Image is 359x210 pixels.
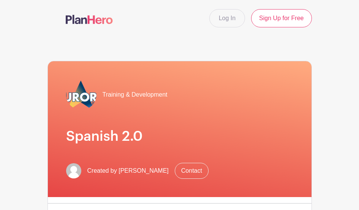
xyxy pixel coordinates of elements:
[103,90,168,99] span: Training & Development
[66,15,113,24] img: logo-507f7623f17ff9eddc593b1ce0a138ce2505c220e1c5a4e2b4648c50719b7d32.svg
[66,128,293,145] h1: Spanish 2.0
[66,80,96,110] img: 2023_COA_Horiz_Logo_PMS_BlueStroke%204.png
[251,9,312,27] a: Sign Up for Free
[175,163,209,179] a: Contact
[66,163,81,178] img: default-ce2991bfa6775e67f084385cd625a349d9dcbb7a52a09fb2fda1e96e2d18dcdb.png
[209,9,245,27] a: Log In
[87,166,169,175] span: Created by [PERSON_NAME]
